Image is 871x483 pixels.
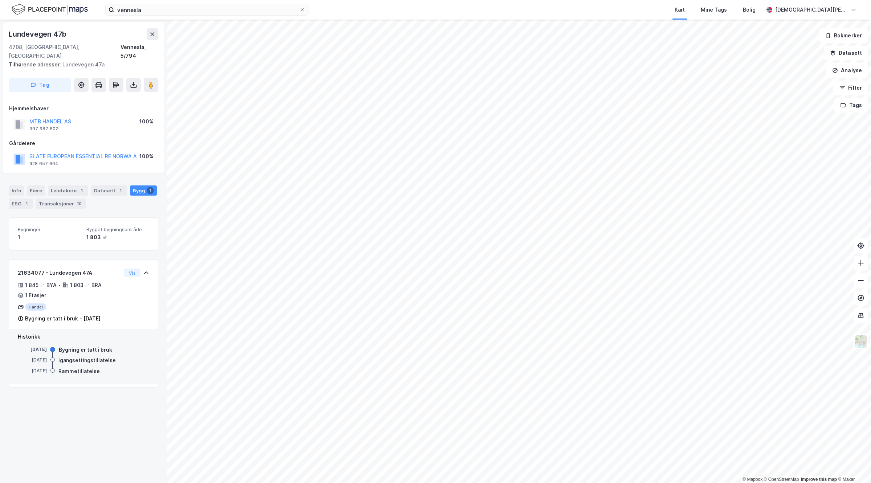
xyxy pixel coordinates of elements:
a: Mapbox [743,477,762,482]
button: Datasett [824,46,868,60]
span: Bygninger [18,226,81,233]
div: 1 845 ㎡ BYA [25,281,57,290]
div: Hjemmelshaver [9,104,158,113]
button: Tag [9,78,71,92]
div: 928 657 604 [29,161,58,167]
div: Bygning er tatt i bruk [59,345,112,354]
div: Lundevegen 47a [9,60,152,69]
div: 1 Etasjer [25,291,46,300]
img: Z [854,335,868,348]
div: Datasett [91,185,127,196]
div: Transaksjoner [36,198,86,209]
div: Bolig [743,5,756,14]
div: Vennesla, 5/794 [120,43,158,60]
div: Bygning er tatt i bruk - [DATE] [25,314,101,323]
div: Lundevegen 47b [9,28,68,40]
div: 100% [139,152,154,161]
div: Rammetillatelse [58,367,100,376]
div: 100% [139,117,154,126]
div: Kart [675,5,685,14]
div: [DATE] [18,346,47,353]
div: 1 [78,187,85,194]
div: ESG [9,198,33,209]
input: Søk på adresse, matrikkel, gårdeiere, leietakere eller personer [114,4,299,15]
div: Info [9,185,24,196]
div: 1 [117,187,124,194]
div: Bygg [130,185,157,196]
div: Eiere [27,185,45,196]
div: 1 803 ㎡ BRA [70,281,102,290]
button: Analyse [826,63,868,78]
div: 1 [147,187,154,194]
button: Bokmerker [819,28,868,43]
a: OpenStreetMap [764,477,799,482]
div: 997 987 802 [29,126,58,132]
img: logo.f888ab2527a4732fd821a326f86c7f29.svg [12,3,88,16]
div: • [58,282,61,288]
div: 10 [75,200,83,207]
span: Bygget bygningsområde [86,226,149,233]
div: [DATE] [18,368,47,374]
div: [DEMOGRAPHIC_DATA][PERSON_NAME] [775,5,848,14]
button: Tags [834,98,868,112]
span: Tilhørende adresser: [9,61,62,67]
div: 1 [23,200,30,207]
div: Igangsettingstillatelse [58,356,116,365]
div: 4708, [GEOGRAPHIC_DATA], [GEOGRAPHIC_DATA] [9,43,120,60]
div: 1 803 ㎡ [86,233,149,242]
div: Leietakere [48,185,88,196]
div: 21634077 - Lundevegen 47A [18,269,121,277]
div: [DATE] [18,357,47,363]
div: Historikk [18,332,149,341]
a: Improve this map [801,477,837,482]
div: Mine Tags [701,5,727,14]
div: Gårdeiere [9,139,158,148]
button: Vis [124,269,140,277]
div: 1 [18,233,81,242]
button: Filter [833,81,868,95]
iframe: Chat Widget [835,448,871,483]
